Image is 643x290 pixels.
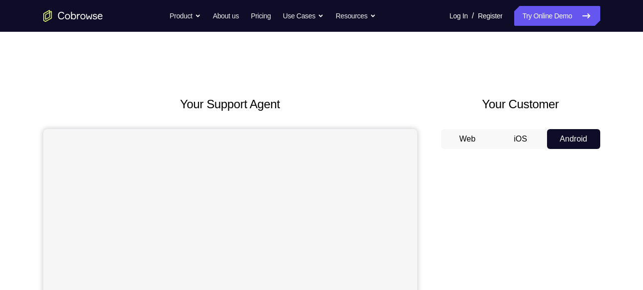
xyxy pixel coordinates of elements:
a: Log In [450,6,468,26]
a: Pricing [251,6,271,26]
a: Try Online Demo [514,6,600,26]
h2: Your Support Agent [43,95,417,113]
button: Use Cases [283,6,324,26]
button: Resources [336,6,376,26]
span: / [472,10,474,22]
a: Register [478,6,502,26]
a: About us [213,6,239,26]
button: Android [547,129,600,149]
h2: Your Customer [441,95,600,113]
button: Web [441,129,494,149]
button: iOS [494,129,547,149]
a: Go to the home page [43,10,103,22]
button: Product [170,6,201,26]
